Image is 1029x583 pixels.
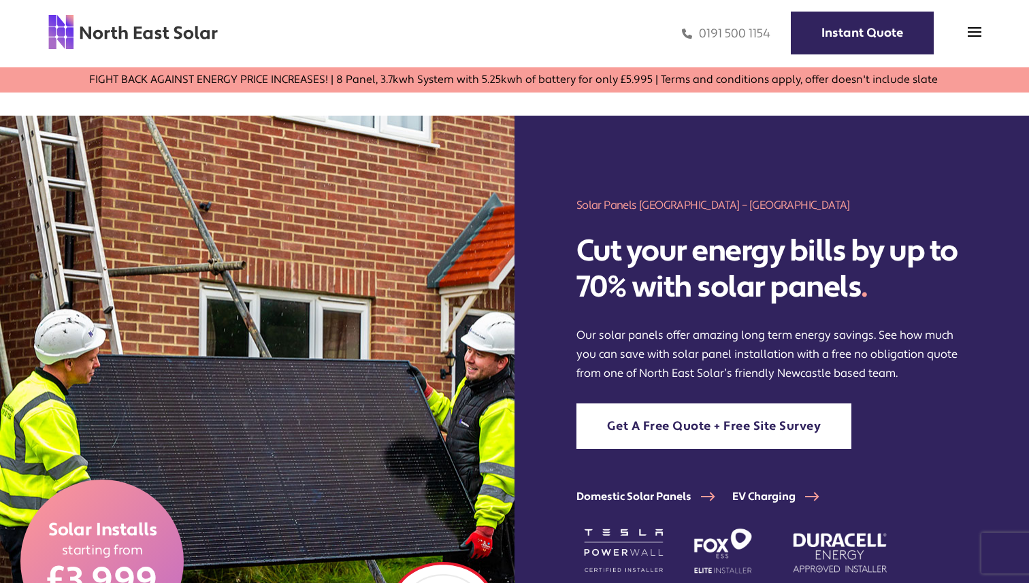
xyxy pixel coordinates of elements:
a: Domestic Solar Panels [576,490,732,503]
a: Get A Free Quote + Free Site Survey [576,403,852,449]
p: Our solar panels offer amazing long term energy savings. See how much you can save with solar pan... [576,326,968,383]
span: Solar Installs [48,518,157,542]
iframe: chat widget [972,529,1015,569]
img: menu icon [968,25,981,39]
a: Instant Quote [791,12,934,54]
a: EV Charging [732,490,836,503]
h2: Cut your energy bills by up to 70% with solar panels [576,233,968,305]
img: north east solar logo [48,14,218,50]
h1: Solar Panels [GEOGRAPHIC_DATA] – [GEOGRAPHIC_DATA] [576,197,968,213]
span: . [861,268,868,306]
a: 0191 500 1154 [682,26,770,41]
span: starting from [61,542,143,559]
img: phone icon [682,26,692,41]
